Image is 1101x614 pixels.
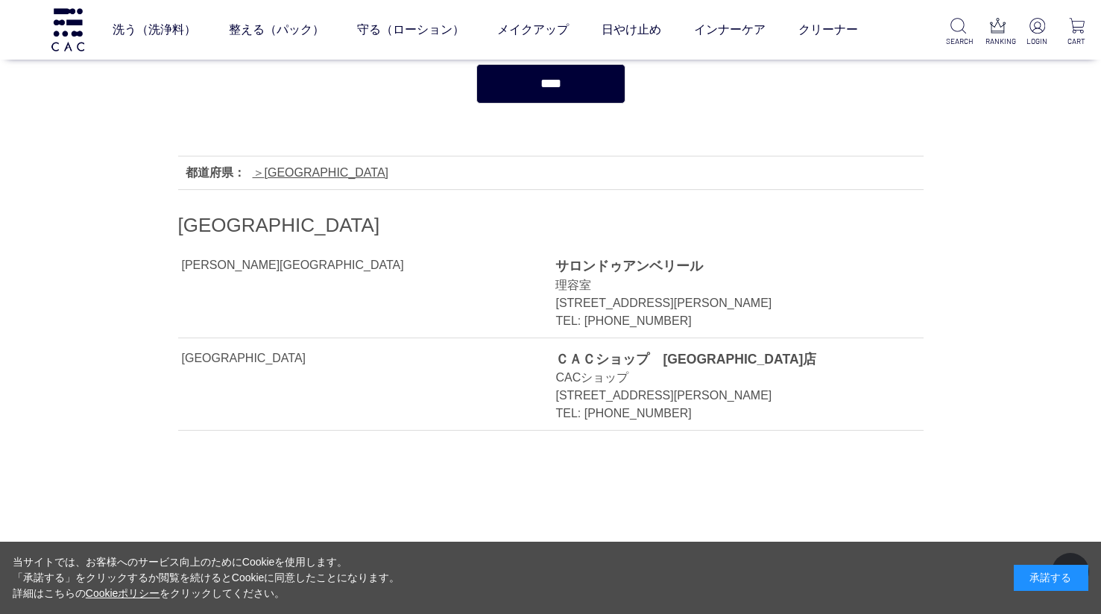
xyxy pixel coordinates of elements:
div: ＣＡＣショップ [GEOGRAPHIC_DATA]店 [555,349,889,369]
div: 当サイトでは、お客様へのサービス向上のためにCookieを使用します。 「承諾する」をクリックするか閲覧を続けるとCookieに同意したことになります。 詳細はこちらの をクリックしてください。 [13,554,400,601]
div: TEL: [PHONE_NUMBER] [555,405,889,422]
img: logo [49,8,86,51]
a: メイクアップ [497,9,569,51]
a: SEARCH [946,18,971,47]
p: SEARCH [946,36,971,47]
a: LOGIN [1024,18,1050,47]
p: RANKING [985,36,1011,47]
div: TEL: [PHONE_NUMBER] [555,312,889,330]
a: CART [1064,18,1089,47]
div: 都道府県： [186,164,245,182]
a: Cookieポリシー [86,587,160,599]
a: 洗う（洗浄料） [113,9,196,51]
a: インナーケア [694,9,766,51]
div: CACショップ [555,369,889,387]
div: 理容室 [555,276,889,294]
a: クリーナー [798,9,858,51]
div: [GEOGRAPHIC_DATA] [182,349,367,367]
a: [GEOGRAPHIC_DATA] [253,166,389,179]
p: LOGIN [1024,36,1050,47]
a: RANKING [985,18,1011,47]
p: CART [1064,36,1089,47]
div: 承諾する [1014,565,1088,591]
div: [PERSON_NAME][GEOGRAPHIC_DATA] [182,256,404,274]
div: サロンドゥアンベリール [555,256,889,276]
div: [STREET_ADDRESS][PERSON_NAME] [555,387,889,405]
div: [STREET_ADDRESS][PERSON_NAME] [555,294,889,312]
h2: [GEOGRAPHIC_DATA] [178,212,924,238]
a: 守る（ローション） [357,9,464,51]
a: 整える（パック） [229,9,324,51]
a: 日やけ止め [602,9,661,51]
